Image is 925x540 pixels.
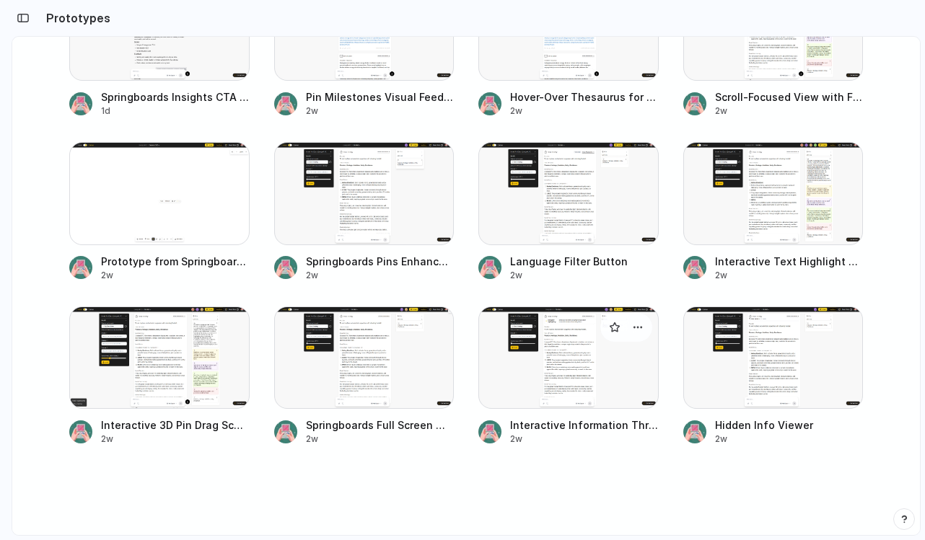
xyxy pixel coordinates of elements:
[101,105,250,118] div: 1d
[715,269,864,282] div: 2w
[510,269,659,282] div: 2w
[101,417,250,433] span: Interactive 3D Pin Drag Scene
[306,269,455,282] div: 2w
[306,105,455,118] div: 2w
[478,306,659,446] a: Interactive Information Threads for SpringboardsInteractive Information Threads for Springboards2w
[274,142,455,281] a: Springboards Pins EnhancementSpringboards Pins Enhancement2w
[101,89,250,105] span: Springboards Insights CTA Animations
[101,254,250,269] span: Prototype from Springboards Basic
[478,142,659,281] a: Language Filter ButtonLanguage Filter Button2w
[101,433,250,446] div: 2w
[510,433,659,446] div: 2w
[715,433,864,446] div: 2w
[683,142,864,281] a: Interactive Text Highlight EffectInteractive Text Highlight Effect2w
[715,417,864,433] span: Hidden Info Viewer
[274,306,455,446] a: Springboards Full Screen ModeSpringboards Full Screen Mode2w
[69,306,250,446] a: Interactive 3D Pin Drag SceneInteractive 3D Pin Drag Scene2w
[101,269,250,282] div: 2w
[306,254,455,269] span: Springboards Pins Enhancement
[69,142,250,281] a: Prototype from Springboards BasicPrototype from Springboards Basic2w
[306,417,455,433] span: Springboards Full Screen Mode
[510,105,659,118] div: 2w
[683,306,864,446] a: Hidden Info ViewerHidden Info Viewer2w
[715,254,864,269] span: Interactive Text Highlight Effect
[715,89,864,105] span: Scroll-Focused View with Fade Effect
[510,89,659,105] span: Hover-Over Thesaurus for Sentence Refinement
[40,9,110,27] h2: Prototypes
[306,89,455,105] span: Pin Milestones Visual Feedback
[510,417,659,433] span: Interactive Information Threads for Springboards
[510,254,659,269] span: Language Filter Button
[306,433,455,446] div: 2w
[715,105,864,118] div: 2w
